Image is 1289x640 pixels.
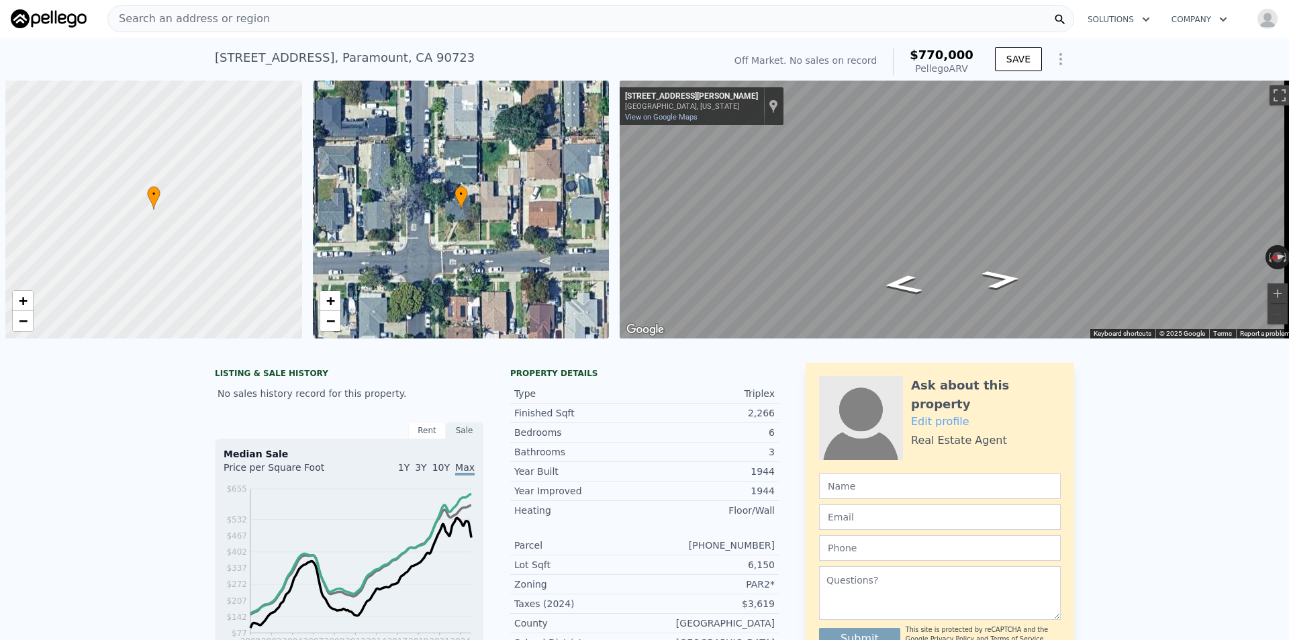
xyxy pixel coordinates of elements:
a: Edit profile [911,415,969,428]
div: Pellego ARV [910,62,973,75]
input: Email [819,504,1061,530]
button: Show Options [1047,46,1074,73]
button: SAVE [995,47,1042,71]
a: Show location on map [769,99,778,113]
div: Type [514,387,644,400]
div: • [455,186,468,210]
div: 2,266 [644,406,775,420]
div: • [147,186,160,210]
span: Search an address or region [108,11,270,27]
div: Floor/Wall [644,504,775,517]
div: Property details [510,368,779,379]
div: 3 [644,445,775,459]
tspan: $337 [226,563,247,573]
a: Zoom out [320,311,340,331]
div: Bedrooms [514,426,644,439]
div: [PHONE_NUMBER] [644,539,775,552]
div: Finished Sqft [514,406,644,420]
button: Company [1161,7,1238,32]
img: Pellego [11,9,87,28]
div: [STREET_ADDRESS] , Paramount , CA 90723 [215,48,475,67]
span: + [19,292,28,309]
span: • [455,188,468,200]
button: Zoom in [1268,283,1288,304]
input: Name [819,473,1061,499]
span: + [326,292,334,309]
button: Solutions [1077,7,1161,32]
input: Phone [819,535,1061,561]
div: Taxes (2024) [514,597,644,610]
span: 1Y [398,462,410,473]
div: County [514,616,644,630]
div: 6,150 [644,558,775,572]
a: Open this area in Google Maps (opens a new window) [623,321,667,338]
tspan: $532 [226,515,247,524]
div: 1944 [644,465,775,478]
div: Zoning [514,578,644,591]
tspan: $207 [226,596,247,606]
tspan: $272 [226,580,247,589]
div: Lot Sqft [514,558,644,572]
button: Keyboard shortcuts [1094,329,1151,338]
img: avatar [1257,8,1278,30]
div: Parcel [514,539,644,552]
a: Zoom in [13,291,33,311]
a: Zoom in [320,291,340,311]
div: [GEOGRAPHIC_DATA] [644,616,775,630]
tspan: $467 [226,531,247,541]
button: Rotate counterclockwise [1266,245,1273,269]
a: Terms [1213,330,1232,337]
span: − [326,312,334,329]
div: 1944 [644,484,775,498]
a: Zoom out [13,311,33,331]
tspan: $655 [226,484,247,494]
div: 6 [644,426,775,439]
div: Real Estate Agent [911,432,1007,449]
div: Year Built [514,465,644,478]
div: [STREET_ADDRESS][PERSON_NAME] [625,91,758,102]
tspan: $402 [226,547,247,557]
span: • [147,188,160,200]
div: $3,619 [644,597,775,610]
div: Median Sale [224,447,475,461]
img: Google [623,321,667,338]
div: Ask about this property [911,376,1061,414]
div: PAR2* [644,578,775,591]
div: Off Market. No sales on record [734,54,877,67]
path: Go South, San Jose Ave [965,265,1039,293]
div: Year Improved [514,484,644,498]
div: [GEOGRAPHIC_DATA], [US_STATE] [625,102,758,111]
span: − [19,312,28,329]
div: Rent [408,422,446,439]
div: No sales history record for this property. [215,381,483,406]
div: LISTING & SALE HISTORY [215,368,483,381]
tspan: $77 [232,629,247,638]
div: Triplex [644,387,775,400]
span: $770,000 [910,48,973,62]
span: 3Y [415,462,426,473]
path: Go North, San Jose Ave [866,271,939,299]
a: View on Google Maps [625,113,698,122]
div: Heating [514,504,644,517]
span: © 2025 Google [1159,330,1205,337]
span: Max [455,462,475,475]
button: Zoom out [1268,304,1288,324]
div: Sale [446,422,483,439]
tspan: $142 [226,612,247,622]
div: Bathrooms [514,445,644,459]
span: 10Y [432,462,450,473]
div: Price per Square Foot [224,461,349,482]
